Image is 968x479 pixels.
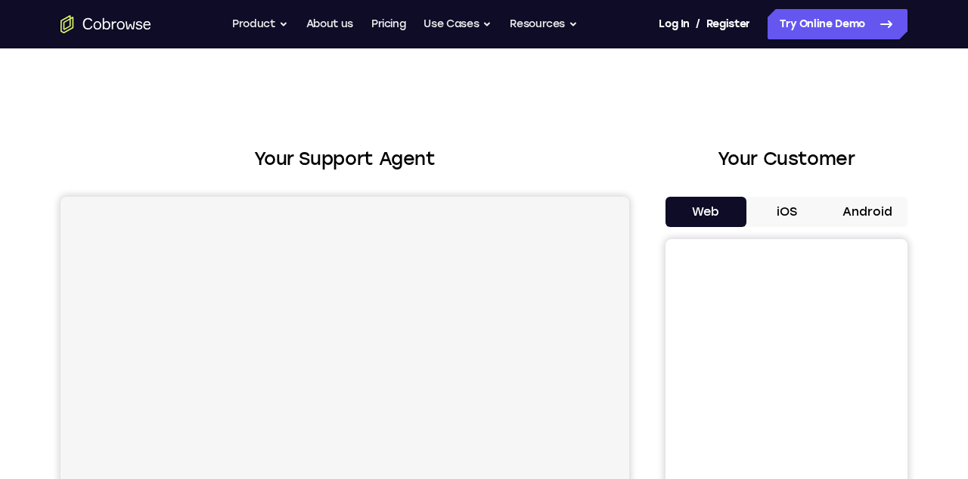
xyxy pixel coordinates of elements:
[746,197,827,227] button: iOS
[706,9,750,39] a: Register
[696,15,700,33] span: /
[665,197,746,227] button: Web
[232,9,288,39] button: Product
[423,9,492,39] button: Use Cases
[306,9,353,39] a: About us
[371,9,406,39] a: Pricing
[665,145,907,173] h2: Your Customer
[768,9,907,39] a: Try Online Demo
[60,145,629,173] h2: Your Support Agent
[827,197,907,227] button: Android
[60,15,151,33] a: Go to the home page
[510,9,578,39] button: Resources
[659,9,689,39] a: Log In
